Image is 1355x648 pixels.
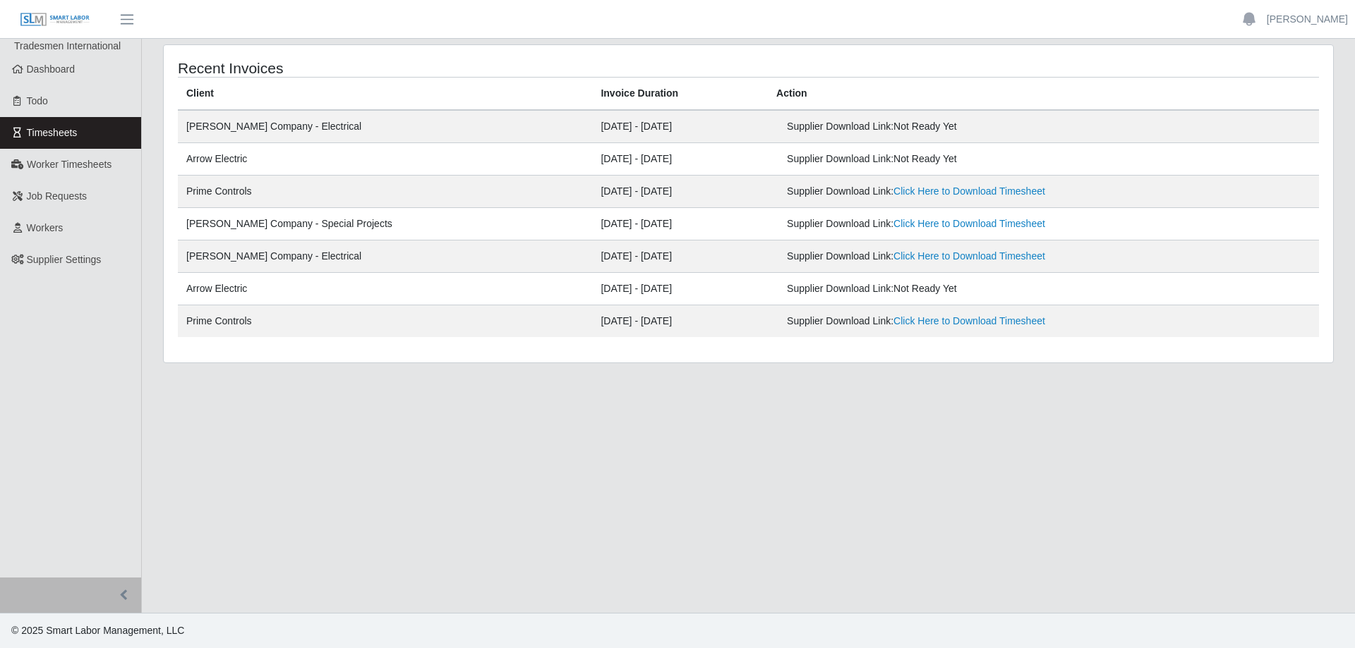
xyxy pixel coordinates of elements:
td: [DATE] - [DATE] [592,273,768,305]
td: [DATE] - [DATE] [592,110,768,143]
td: [DATE] - [DATE] [592,143,768,176]
td: Prime Controls [178,176,592,208]
td: [PERSON_NAME] Company - Electrical [178,240,592,273]
span: Timesheets [27,127,78,138]
th: Invoice Duration [592,78,768,111]
a: Click Here to Download Timesheet [893,250,1045,262]
div: Supplier Download Link: [787,249,1122,264]
div: Supplier Download Link: [787,216,1122,231]
span: Not Ready Yet [893,153,957,164]
a: Click Here to Download Timesheet [893,185,1045,197]
td: [DATE] - [DATE] [592,305,768,338]
span: Tradesmen International [14,40,121,51]
div: Supplier Download Link: [787,184,1122,199]
div: Supplier Download Link: [787,152,1122,166]
a: [PERSON_NAME] [1267,12,1348,27]
span: Worker Timesheets [27,159,112,170]
span: Job Requests [27,190,88,202]
span: Not Ready Yet [893,283,957,294]
td: Arrow Electric [178,273,592,305]
td: [PERSON_NAME] Company - Special Projects [178,208,592,240]
th: Client [178,78,592,111]
td: [DATE] - [DATE] [592,176,768,208]
span: Dashboard [27,63,76,75]
h4: Recent Invoices [178,59,641,77]
span: Workers [27,222,64,233]
span: © 2025 Smart Labor Management, LLC [11,625,184,636]
td: Prime Controls [178,305,592,338]
td: [DATE] - [DATE] [592,240,768,273]
span: Supplier Settings [27,254,102,265]
td: Arrow Electric [178,143,592,176]
td: [PERSON_NAME] Company - Electrical [178,110,592,143]
td: [DATE] - [DATE] [592,208,768,240]
div: Supplier Download Link: [787,281,1122,296]
span: Todo [27,95,48,106]
div: Supplier Download Link: [787,119,1122,134]
span: Not Ready Yet [893,121,957,132]
div: Supplier Download Link: [787,314,1122,329]
img: SLM Logo [20,12,90,27]
a: Click Here to Download Timesheet [893,218,1045,229]
a: Click Here to Download Timesheet [893,315,1045,326]
th: Action [768,78,1319,111]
